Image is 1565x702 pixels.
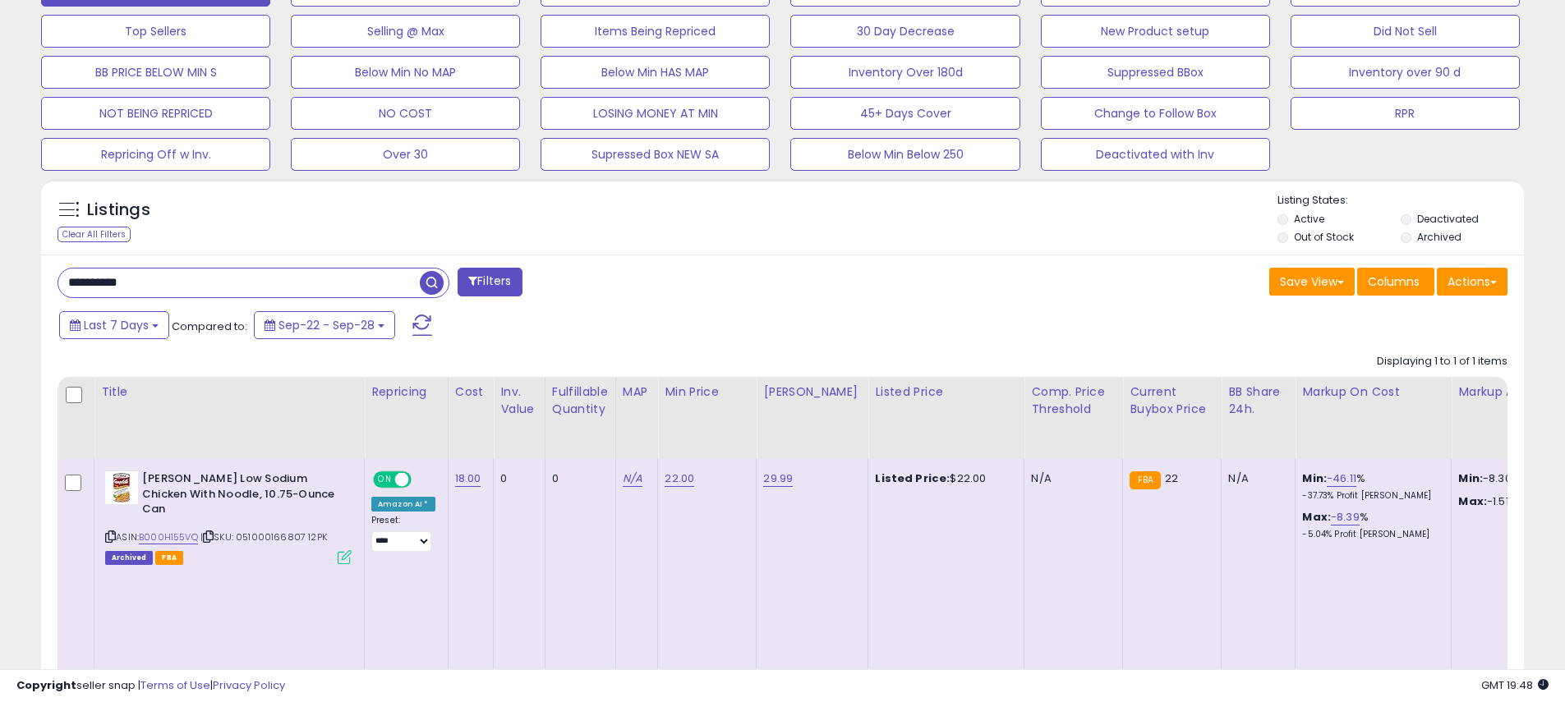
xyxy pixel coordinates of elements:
strong: Min: [1458,470,1483,486]
button: Repricing Off w Inv. [41,138,270,171]
div: Fulfillable Quantity [552,383,609,418]
button: Inventory over 90 d [1291,56,1520,89]
img: 41HLxSUKQQS._SL40_.jpg [105,471,138,504]
button: Did Not Sell [1291,15,1520,48]
button: RPR [1291,97,1520,130]
span: Last 7 Days [84,317,149,333]
div: Cost [455,383,487,401]
label: Deactivated [1417,212,1479,226]
span: OFF [409,473,435,487]
div: Comp. Price Threshold [1031,383,1116,418]
button: Columns [1357,268,1434,296]
a: 29.99 [763,470,793,487]
strong: Max: [1458,493,1487,509]
label: Active [1294,212,1324,226]
div: seller snap | | [16,678,285,694]
a: Terms of Use [140,677,210,693]
span: 22 [1165,470,1178,486]
a: 22.00 [665,470,694,487]
label: Archived [1417,230,1461,244]
a: N/A [623,470,642,487]
div: Repricing [371,383,441,401]
button: LOSING MONEY AT MIN [541,97,770,130]
div: MAP [623,383,651,401]
div: BB Share 24h. [1228,383,1288,418]
span: 2025-10-6 19:48 GMT [1481,677,1549,693]
a: 18.00 [455,470,481,487]
span: Compared to: [172,319,247,334]
button: Inventory Over 180d [790,56,1020,89]
a: Privacy Policy [213,677,285,693]
span: Columns [1368,273,1420,290]
div: % [1302,471,1438,502]
span: Sep-22 - Sep-28 [278,317,375,333]
button: Items Being Repriced [541,15,770,48]
p: -5.04% Profit [PERSON_NAME] [1302,529,1438,540]
button: Below Min HAS MAP [541,56,770,89]
b: [PERSON_NAME] Low Sodium Chicken With Noodle, 10.75-Ounce Can [142,471,342,521]
div: N/A [1228,471,1282,486]
p: -37.73% Profit [PERSON_NAME] [1302,490,1438,502]
th: The percentage added to the cost of goods (COGS) that forms the calculator for Min & Max prices. [1296,377,1452,459]
button: Last 7 Days [59,311,169,339]
label: Out of Stock [1294,230,1354,244]
div: [PERSON_NAME] [763,383,861,401]
button: Deactivated with Inv [1041,138,1270,171]
button: Save View [1269,268,1355,296]
h5: Listings [87,199,150,222]
div: Displaying 1 to 1 of 1 items [1377,354,1507,369]
small: FBA [1130,471,1160,489]
span: ON [375,473,395,487]
div: Amazon AI * [371,497,435,512]
div: Markup on Cost [1302,383,1444,401]
button: Below Min No MAP [291,56,520,89]
button: Over 30 [291,138,520,171]
button: Supressed Box NEW SA [541,138,770,171]
div: 0 [500,471,532,486]
button: Actions [1437,268,1507,296]
strong: Copyright [16,677,76,693]
button: New Product setup [1041,15,1270,48]
div: ASIN: [105,471,352,562]
button: Change to Follow Box [1041,97,1270,130]
a: B000H155VQ [139,530,198,544]
div: Preset: [371,515,435,552]
button: Below Min Below 250 [790,138,1020,171]
div: N/A [1031,471,1110,486]
button: Selling @ Max [291,15,520,48]
div: Listed Price [875,383,1017,401]
b: Max: [1302,509,1331,525]
button: 45+ Days Cover [790,97,1020,130]
div: Min Price [665,383,749,401]
span: Listings that have been deleted from Seller Central [105,551,153,565]
div: Title [101,383,357,401]
button: NO COST [291,97,520,130]
p: Listing States: [1277,193,1524,209]
a: -46.11 [1327,470,1356,487]
div: Current Buybox Price [1130,383,1214,418]
button: Suppressed BBox [1041,56,1270,89]
button: Sep-22 - Sep-28 [254,311,395,339]
button: NOT BEING REPRICED [41,97,270,130]
button: Filters [458,268,522,296]
b: Listed Price: [875,470,950,486]
div: Clear All Filters [58,227,131,242]
button: Top Sellers [41,15,270,48]
button: BB PRICE BELOW MIN S [41,56,270,89]
div: % [1302,510,1438,540]
div: $22.00 [875,471,1011,486]
a: -8.39 [1331,509,1360,525]
div: 0 [552,471,603,486]
span: | SKU: 051000166807 12PK [200,530,327,544]
div: Inv. value [500,383,537,418]
span: FBA [155,551,183,565]
b: Min: [1302,470,1327,486]
button: 30 Day Decrease [790,15,1020,48]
